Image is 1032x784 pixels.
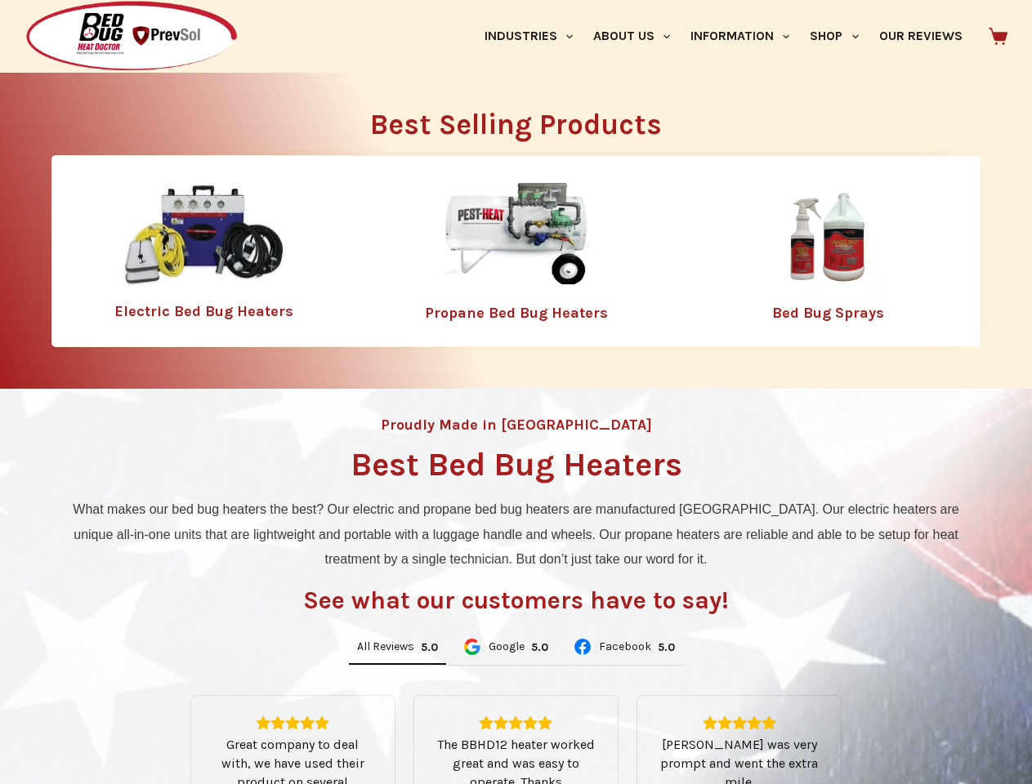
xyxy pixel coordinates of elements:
[599,641,651,653] span: Facebook
[421,640,438,654] div: 5.0
[531,640,548,654] div: 5.0
[51,110,981,139] h2: Best Selling Products
[357,641,414,653] span: All Reviews
[658,640,675,654] div: 5.0
[351,448,682,481] h1: Best Bed Bug Heaters
[434,715,598,730] div: Rating: 5.0 out of 5
[381,417,652,432] h4: Proudly Made in [GEOGRAPHIC_DATA]
[658,640,675,654] div: Rating: 5.0 out of 5
[489,641,525,653] span: Google
[772,304,884,322] a: Bed Bug Sprays
[13,7,62,56] button: Open LiveChat chat widget
[425,304,608,322] a: Propane Bed Bug Heaters
[114,302,293,320] a: Electric Bed Bug Heaters
[303,588,729,612] h3: See what our customers have to say!
[421,640,438,654] div: Rating: 5.0 out of 5
[60,497,972,572] p: What makes our bed bug heaters the best? Our electric and propane bed bug heaters are manufacture...
[531,640,548,654] div: Rating: 5.0 out of 5
[657,715,821,730] div: Rating: 5.0 out of 5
